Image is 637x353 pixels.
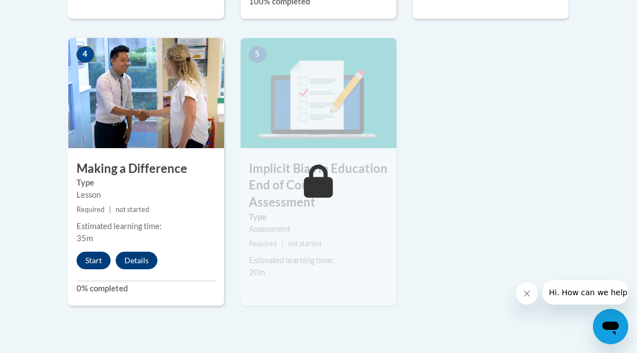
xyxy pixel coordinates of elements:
[77,233,93,243] span: 35m
[241,160,396,211] h3: Implicit Bias in Education End of Course Assessment
[249,240,277,248] span: Required
[249,46,266,63] span: 5
[116,205,149,214] span: not started
[249,254,388,267] div: Estimated learning time:
[516,283,538,305] iframe: Close message
[249,223,388,235] div: Assessment
[77,177,216,189] label: Type
[241,38,396,148] img: Course Image
[77,205,105,214] span: Required
[77,220,216,232] div: Estimated learning time:
[542,280,628,305] iframe: Message from company
[77,189,216,201] div: Lesson
[116,252,157,269] button: Details
[249,211,388,223] label: Type
[281,240,284,248] span: |
[68,38,224,148] img: Course Image
[249,268,265,277] span: 20m
[77,252,111,269] button: Start
[7,8,89,17] span: Hi. How can we help?
[68,160,224,177] h3: Making a Difference
[288,240,322,248] span: not started
[593,309,628,344] iframe: Button to launch messaging window
[77,46,94,63] span: 4
[109,205,111,214] span: |
[77,283,216,295] label: 0% completed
